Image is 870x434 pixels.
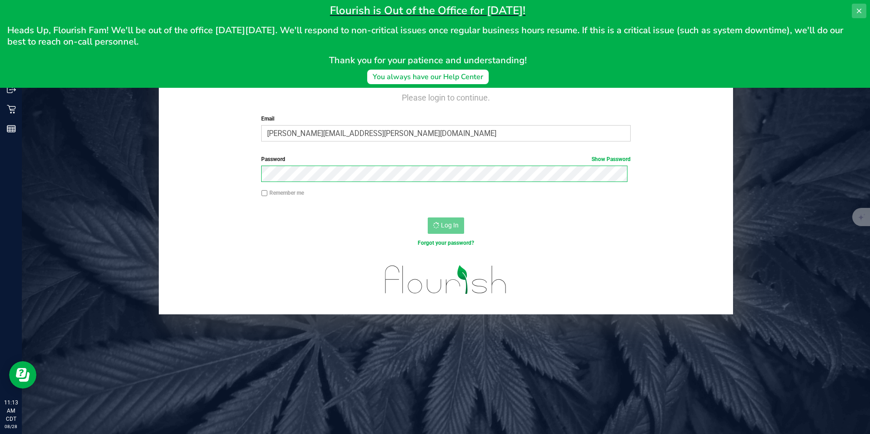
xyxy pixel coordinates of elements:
[261,189,304,197] label: Remember me
[159,91,733,102] h4: Please login to continue.
[7,24,845,48] span: Heads Up, Flourish Fam! We'll be out of the office [DATE][DATE]. We'll respond to non-critical is...
[428,217,464,234] button: Log In
[7,85,16,94] inline-svg: Outbound
[374,257,518,303] img: flourish_logo.svg
[373,71,483,82] div: You always have our Help Center
[7,105,16,114] inline-svg: Retail
[7,124,16,133] inline-svg: Reports
[592,156,631,162] a: Show Password
[4,399,18,423] p: 11:13 AM CDT
[261,190,268,197] input: Remember me
[261,115,631,123] label: Email
[9,361,36,389] iframe: Resource center
[4,423,18,430] p: 08/28
[329,54,527,66] span: Thank you for your patience and understanding!
[261,156,285,162] span: Password
[418,240,474,246] a: Forgot your password?
[441,222,459,229] span: Log In
[330,3,526,18] span: Flourish is Out of the Office for [DATE]!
